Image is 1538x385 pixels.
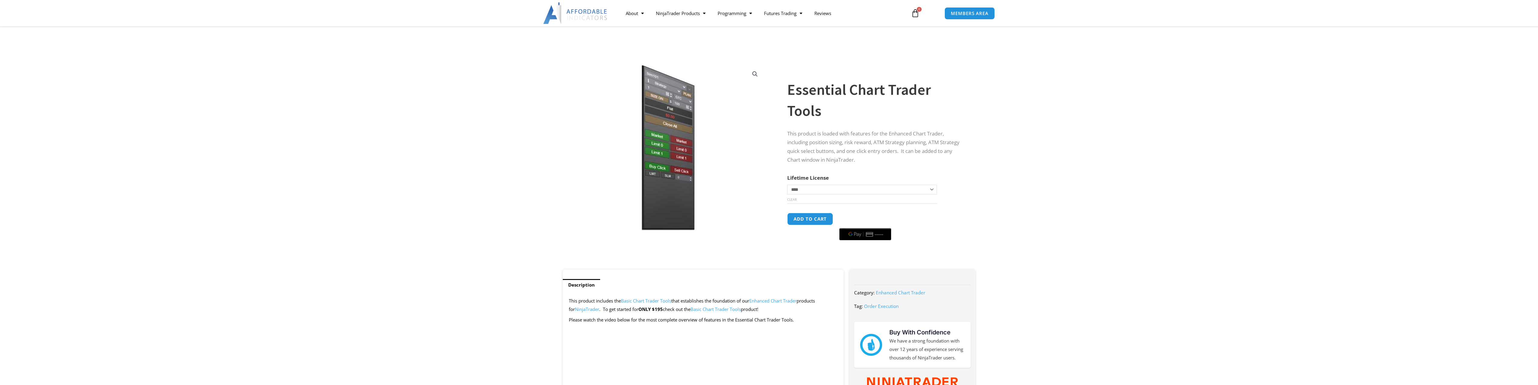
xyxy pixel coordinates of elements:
[569,297,838,314] p: This product includes the that establishes the foundation of our products for . To get started for
[787,197,797,202] a: Clear options
[838,212,892,226] iframe: Secure express checkout frame
[854,290,875,296] span: Category:
[543,2,608,24] img: LogoAI | Affordable Indicators – NinjaTrader
[749,298,797,304] a: Enhanced Chart Trader
[638,306,663,312] strong: ONLY $195
[620,6,904,20] nav: Menu
[787,79,963,121] h1: Essential Chart Trader Tools
[854,303,863,309] span: Tag:
[876,290,925,296] a: Enhanced Chart Trader
[575,306,599,312] a: NinjaTrader
[563,279,600,291] a: Description
[839,228,891,240] button: Buy with GPay
[691,306,741,312] a: Basic Chart Trader Tools
[808,6,837,20] a: Reviews
[569,316,838,324] p: Please watch the video below for the most complete overview of features in the Essential Chart Tr...
[758,6,808,20] a: Futures Trading
[787,129,963,164] p: This product is loaded with features for the Enhanced Chart Trader, including position sizing, ri...
[951,11,988,16] span: MEMBERS AREA
[889,337,965,362] p: We have a strong foundation with over 12 years of experience serving thousands of NinjaTrader users.
[750,69,760,79] a: View full-screen image gallery
[917,7,922,12] span: 0
[663,306,758,312] span: check out the product!
[571,64,765,231] img: Essential Chart Trader Tools
[621,298,671,304] a: Basic Chart Trader Tools
[650,6,712,20] a: NinjaTrader Products
[787,213,833,225] button: Add to cart
[787,174,829,181] label: Lifetime License
[902,5,929,22] a: 0
[944,7,995,20] a: MEMBERS AREA
[889,328,965,337] h3: Buy With Confidence
[860,334,882,356] img: mark thumbs good 43913 | Affordable Indicators – NinjaTrader
[875,232,884,237] text: ••••••
[864,303,899,309] a: Order Execution
[620,6,650,20] a: About
[712,6,758,20] a: Programming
